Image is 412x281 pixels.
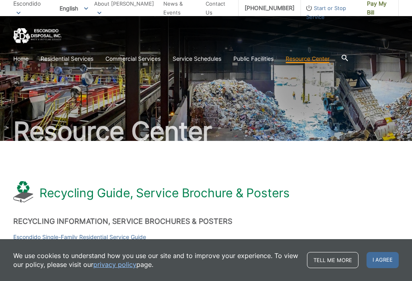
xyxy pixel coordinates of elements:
a: Tell me more [307,252,358,268]
a: Resource Center [286,54,330,63]
a: Residential Services [41,54,93,63]
p: We use cookies to understand how you use our site and to improve your experience. To view our pol... [13,251,299,269]
a: Public Facilities [233,54,274,63]
span: English [54,2,94,15]
a: Home [13,54,29,63]
h2: Resource Center [13,118,399,144]
span: I agree [367,252,399,268]
a: Service Schedules [173,54,221,63]
a: EDCD logo. Return to the homepage. [13,28,62,44]
h2: Recycling Information, Service Brochures & Posters [13,217,399,226]
a: Commercial Services [105,54,161,63]
h1: Recycling Guide, Service Brochure & Posters [39,186,290,200]
a: privacy policy [93,260,136,269]
a: Escondido Single-Family Residential Service Guide [13,233,146,242]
